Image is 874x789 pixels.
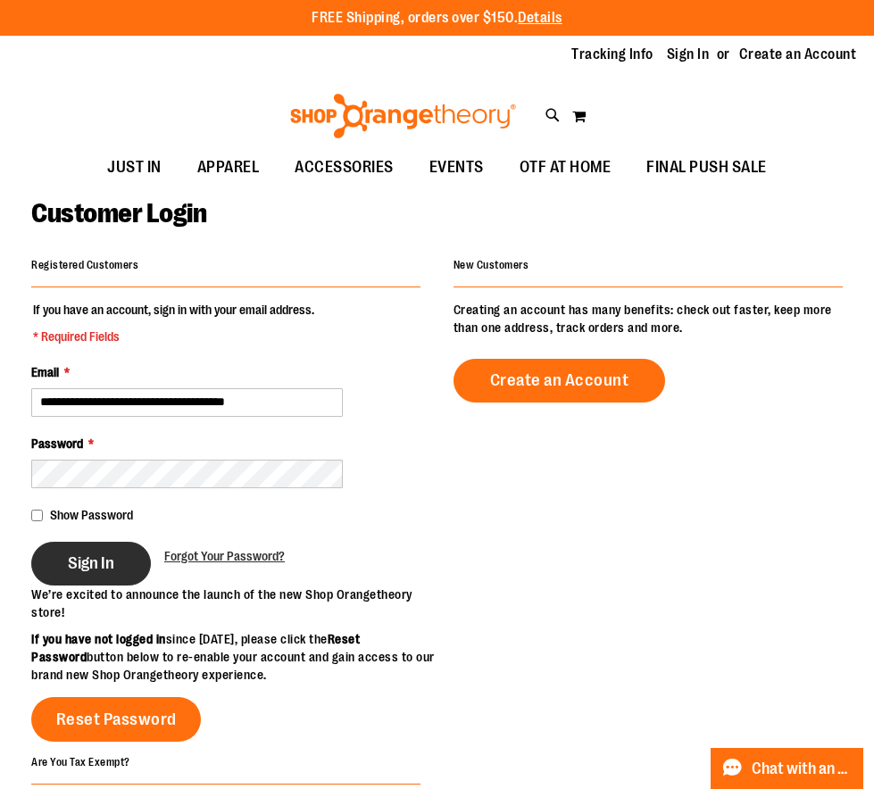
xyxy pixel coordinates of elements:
[429,147,484,187] span: EVENTS
[31,365,59,379] span: Email
[454,301,843,336] p: Creating an account has many benefits: check out faster, keep more than one address, track orders...
[33,328,314,345] span: * Required Fields
[739,45,857,64] a: Create an Account
[711,748,864,789] button: Chat with an Expert
[295,147,394,187] span: ACCESSORIES
[68,553,114,573] span: Sign In
[164,547,285,565] a: Forgot Your Password?
[646,147,767,187] span: FINAL PUSH SALE
[31,755,130,768] strong: Are You Tax Exempt?
[628,147,785,188] a: FINAL PUSH SALE
[179,147,278,188] a: APPAREL
[31,301,316,345] legend: If you have an account, sign in with your email address.
[571,45,653,64] a: Tracking Info
[520,147,612,187] span: OTF AT HOME
[412,147,502,188] a: EVENTS
[502,147,629,188] a: OTF AT HOME
[31,542,151,586] button: Sign In
[89,147,179,188] a: JUST IN
[287,94,519,138] img: Shop Orangetheory
[454,259,529,271] strong: New Customers
[752,760,853,777] span: Chat with an Expert
[31,632,360,664] strong: Reset Password
[667,45,710,64] a: Sign In
[31,697,201,742] a: Reset Password
[490,370,629,390] span: Create an Account
[31,586,437,621] p: We’re excited to announce the launch of the new Shop Orangetheory store!
[50,508,133,522] span: Show Password
[164,549,285,563] span: Forgot Your Password?
[277,147,412,188] a: ACCESSORIES
[31,632,166,646] strong: If you have not logged in
[312,8,562,29] p: FREE Shipping, orders over $150.
[31,198,206,228] span: Customer Login
[31,630,437,684] p: since [DATE], please click the button below to re-enable your account and gain access to our bran...
[518,10,562,26] a: Details
[31,259,138,271] strong: Registered Customers
[197,147,260,187] span: APPAREL
[107,147,162,187] span: JUST IN
[454,359,666,403] a: Create an Account
[31,436,83,451] span: Password
[56,710,177,729] span: Reset Password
